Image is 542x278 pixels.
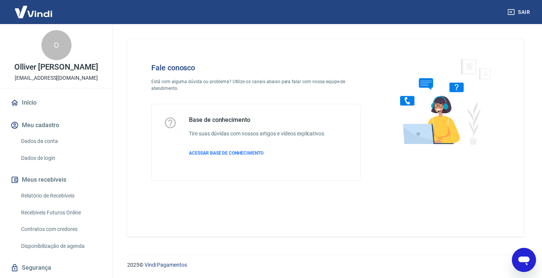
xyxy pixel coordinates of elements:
p: Olliver [PERSON_NAME] [14,63,98,71]
button: Meu cadastro [9,117,104,134]
iframe: Botão para abrir a janela de mensagens, conversa em andamento [512,248,536,272]
p: Está com alguma dúvida ou problema? Utilize os canais abaixo para falar com nossa equipe de atend... [151,78,361,92]
span: ACESSAR BASE DE CONHECIMENTO [189,150,263,156]
p: 2025 © [127,261,524,269]
button: Meus recebíveis [9,172,104,188]
h4: Fale conosco [151,63,361,72]
img: Fale conosco [385,51,499,152]
a: Dados da conta [18,134,104,149]
p: [EMAIL_ADDRESS][DOMAIN_NAME] [15,74,98,82]
a: Relatório de Recebíveis [18,188,104,204]
a: Disponibilização de agenda [18,239,104,254]
a: Início [9,94,104,111]
a: ACESSAR BASE DE CONHECIMENTO [189,150,326,156]
a: Recebíveis Futuros Online [18,205,104,220]
h5: Base de conhecimento [189,116,326,124]
div: O [41,30,72,60]
h6: Tire suas dúvidas com nossos artigos e vídeos explicativos. [189,130,326,138]
img: Vindi [9,0,58,23]
a: Contratos com credores [18,222,104,237]
button: Sair [506,5,533,19]
a: Segurança [9,260,104,276]
a: Vindi Pagamentos [145,262,187,268]
a: Dados de login [18,150,104,166]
